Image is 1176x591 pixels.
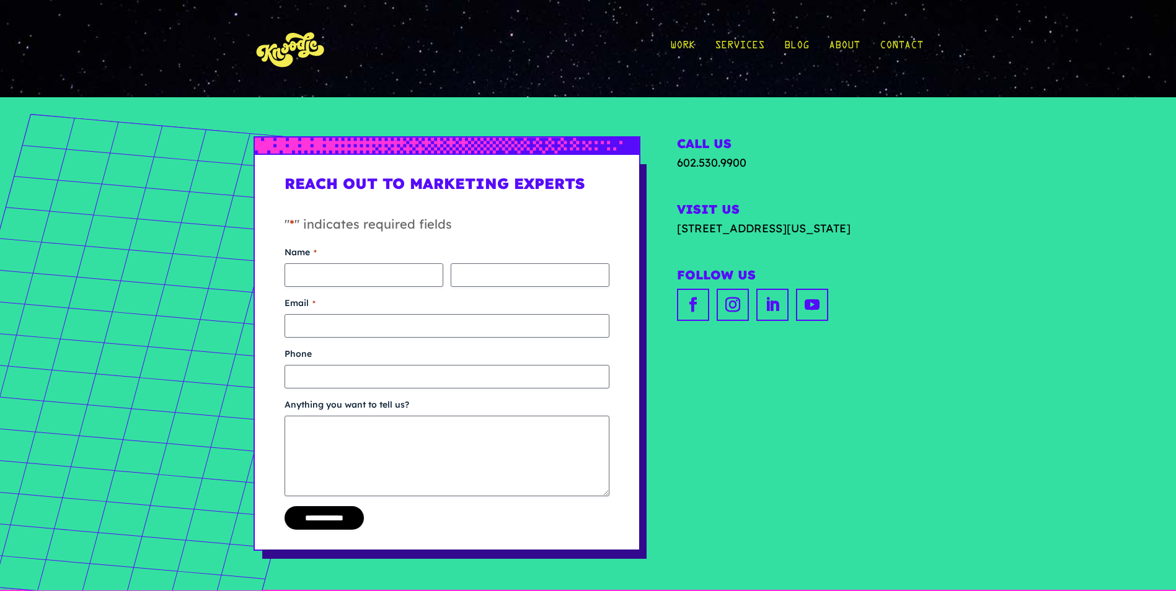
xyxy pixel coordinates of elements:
a: About [829,20,860,77]
a: instagram [717,289,749,321]
a: Blog [784,20,809,77]
h2: Follow Us [677,268,922,286]
label: Phone [285,348,609,360]
a: 602.530.9900 [677,155,746,170]
a: [STREET_ADDRESS][US_STATE] [677,220,922,237]
h2: Call Us [677,136,922,154]
a: youtube [796,289,828,321]
label: Anything you want to tell us? [285,398,609,411]
a: facebook [677,289,709,321]
a: Contact [880,20,923,77]
img: KnoLogo(yellow) [254,20,328,77]
p: " " indicates required fields [285,215,609,246]
a: Work [670,20,695,77]
a: linkedin [756,289,789,321]
img: px-grad-blue-short.svg [255,138,639,153]
label: Email [285,297,609,309]
h2: Visit Us [677,202,922,220]
h1: Reach Out to Marketing Experts [285,175,609,203]
legend: Name [285,246,317,258]
a: Services [715,20,764,77]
